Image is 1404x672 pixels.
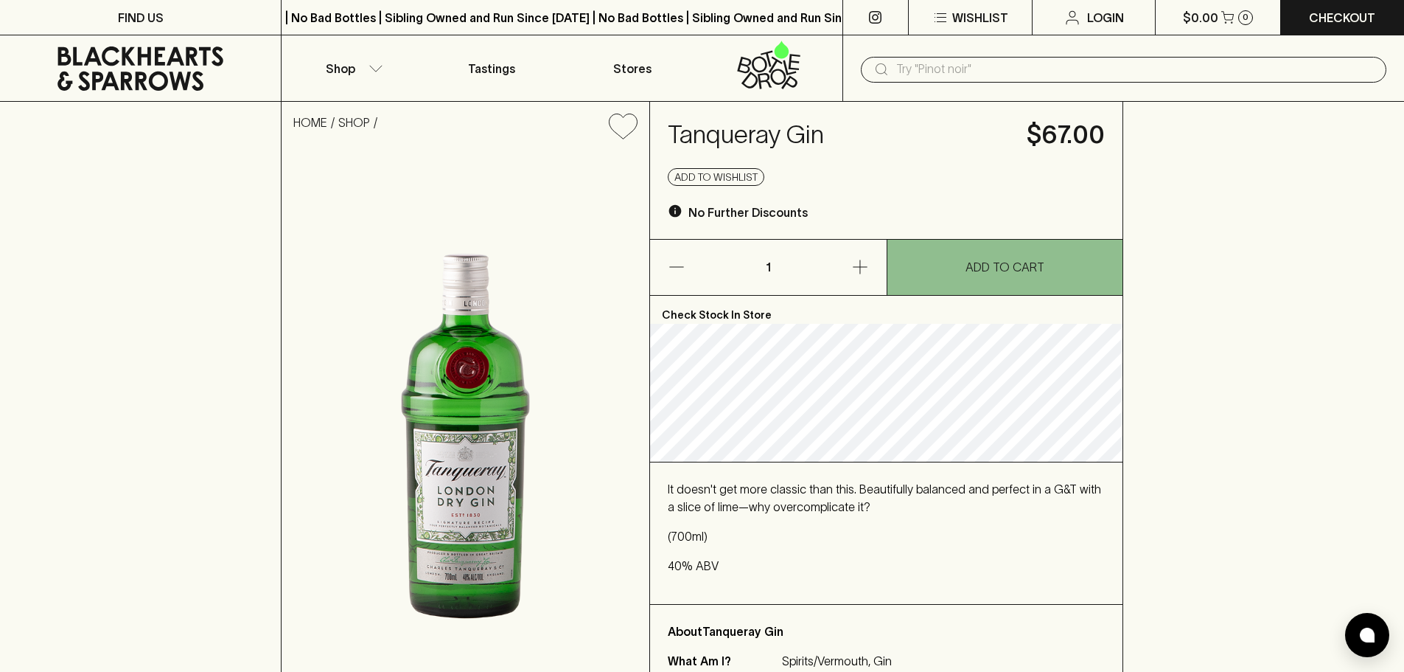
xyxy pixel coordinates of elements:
[338,116,370,129] a: SHOP
[326,60,355,77] p: Shop
[887,240,1123,295] button: ADD TO CART
[282,35,422,101] button: Shop
[562,35,702,101] a: Stores
[603,108,643,145] button: Add to wishlist
[750,240,786,295] p: 1
[1309,9,1375,27] p: Checkout
[118,9,164,27] p: FIND US
[896,58,1375,81] input: Try "Pinot noir"
[668,652,778,670] p: What Am I?
[1360,628,1375,642] img: bubble-icon
[1183,9,1218,27] p: $0.00
[668,119,1009,150] h4: Tanqueray Gin
[1027,119,1105,150] h4: $67.00
[965,258,1044,276] p: ADD TO CART
[613,60,652,77] p: Stores
[1243,13,1248,21] p: 0
[468,60,515,77] p: Tastings
[422,35,562,101] a: Tastings
[650,296,1122,324] p: Check Stock In Store
[668,527,1105,545] p: (700ml)
[1087,9,1124,27] p: Login
[668,557,1105,575] p: 40% ABV
[668,623,1105,640] p: About Tanqueray Gin
[782,652,892,670] p: Spirits/Vermouth, Gin
[668,168,764,186] button: Add to wishlist
[688,204,808,221] p: No Further Discounts
[293,116,327,129] a: HOME
[668,480,1105,516] p: It doesn't get more classic than this. Beautifully balanced and perfect in a G&T with a slice of ...
[952,9,1008,27] p: Wishlist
